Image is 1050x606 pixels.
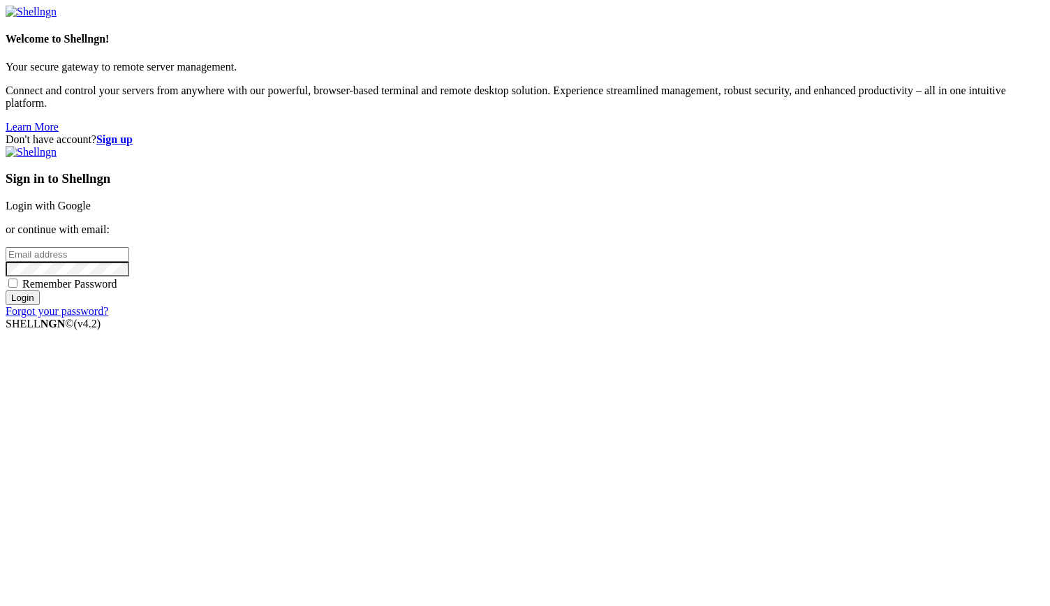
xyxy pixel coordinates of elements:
img: Shellngn [6,6,57,18]
span: Remember Password [22,278,117,290]
input: Email address [6,247,129,262]
a: Login with Google [6,200,91,212]
p: Your secure gateway to remote server management. [6,61,1044,73]
h3: Sign in to Shellngn [6,171,1044,186]
span: 4.2.0 [74,318,101,330]
div: Don't have account? [6,133,1044,146]
p: or continue with email: [6,223,1044,236]
img: Shellngn [6,146,57,158]
a: Sign up [96,133,133,145]
a: Forgot your password? [6,305,108,317]
h4: Welcome to Shellngn! [6,33,1044,45]
p: Connect and control your servers from anywhere with our powerful, browser-based terminal and remo... [6,84,1044,110]
input: Login [6,290,40,305]
a: Learn More [6,121,59,133]
span: SHELL © [6,318,101,330]
b: NGN [40,318,66,330]
input: Remember Password [8,279,17,288]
